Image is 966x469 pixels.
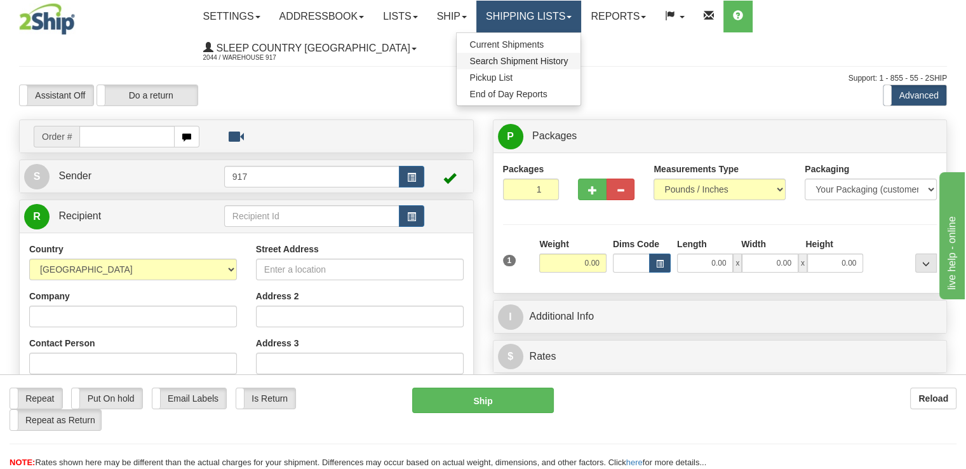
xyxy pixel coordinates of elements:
span: 2044 / Warehouse 917 [203,51,299,64]
label: Height [805,238,833,250]
a: IAdditional Info [498,304,943,330]
button: Ship [412,388,554,413]
input: Sender Id [224,166,399,187]
label: Address 2 [256,290,299,302]
label: Repeat [10,388,62,409]
span: S [24,164,50,189]
label: Address 3 [256,337,299,350]
span: 1 [503,255,516,266]
div: Support: 1 - 855 - 55 - 2SHIP [19,73,947,84]
label: Assistant Off [20,85,93,105]
label: Country [29,243,64,255]
a: here [626,458,643,467]
b: Reload [918,393,948,404]
a: R Recipient [24,203,202,229]
button: Reload [910,388,956,409]
span: Recipient [58,210,101,221]
a: Sleep Country [GEOGRAPHIC_DATA] 2044 / Warehouse 917 [194,32,426,64]
span: $ [498,344,523,369]
input: Recipient Id [224,205,399,227]
a: S Sender [24,163,224,189]
label: Weight [539,238,568,250]
a: P Packages [498,123,943,149]
span: Sender [58,170,91,181]
a: Shipping lists [476,1,581,32]
div: ... [915,254,937,273]
a: Addressbook [270,1,374,32]
label: Contact Person [29,337,95,350]
img: logo2044.jpg [19,3,75,35]
a: Pickup List [457,69,580,86]
input: Enter a location [256,259,464,280]
label: Is Return [236,388,295,409]
span: End of Day Reports [469,89,547,99]
a: Ship [427,1,476,32]
a: $Rates [498,344,943,370]
label: Company [29,290,70,302]
a: End of Day Reports [457,86,580,102]
span: Sleep Country [GEOGRAPHIC_DATA] [213,43,410,53]
label: Do a return [97,85,198,105]
span: Current Shipments [469,39,544,50]
span: Order # [34,126,79,147]
label: Street Address [256,243,319,255]
span: x [733,254,742,273]
label: Length [677,238,707,250]
a: Lists [373,1,427,32]
span: Search Shipment History [469,56,568,66]
iframe: chat widget [937,170,965,299]
label: Repeat as Return [10,410,101,430]
span: I [498,304,523,330]
label: Put On hold [72,388,142,409]
label: Measurements Type [654,163,739,175]
label: Width [741,238,766,250]
div: live help - online [10,8,117,23]
a: Settings [194,1,270,32]
span: Pickup List [469,72,513,83]
span: P [498,124,523,149]
label: Packaging [805,163,849,175]
a: Reports [581,1,655,32]
span: R [24,204,50,229]
label: Advanced [883,85,946,105]
a: Current Shipments [457,36,580,53]
label: Dims Code [613,238,659,250]
span: x [798,254,807,273]
label: Packages [503,163,544,175]
span: Packages [532,130,577,141]
label: Email Labels [152,388,227,409]
span: NOTE: [10,458,35,467]
a: Search Shipment History [457,53,580,69]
